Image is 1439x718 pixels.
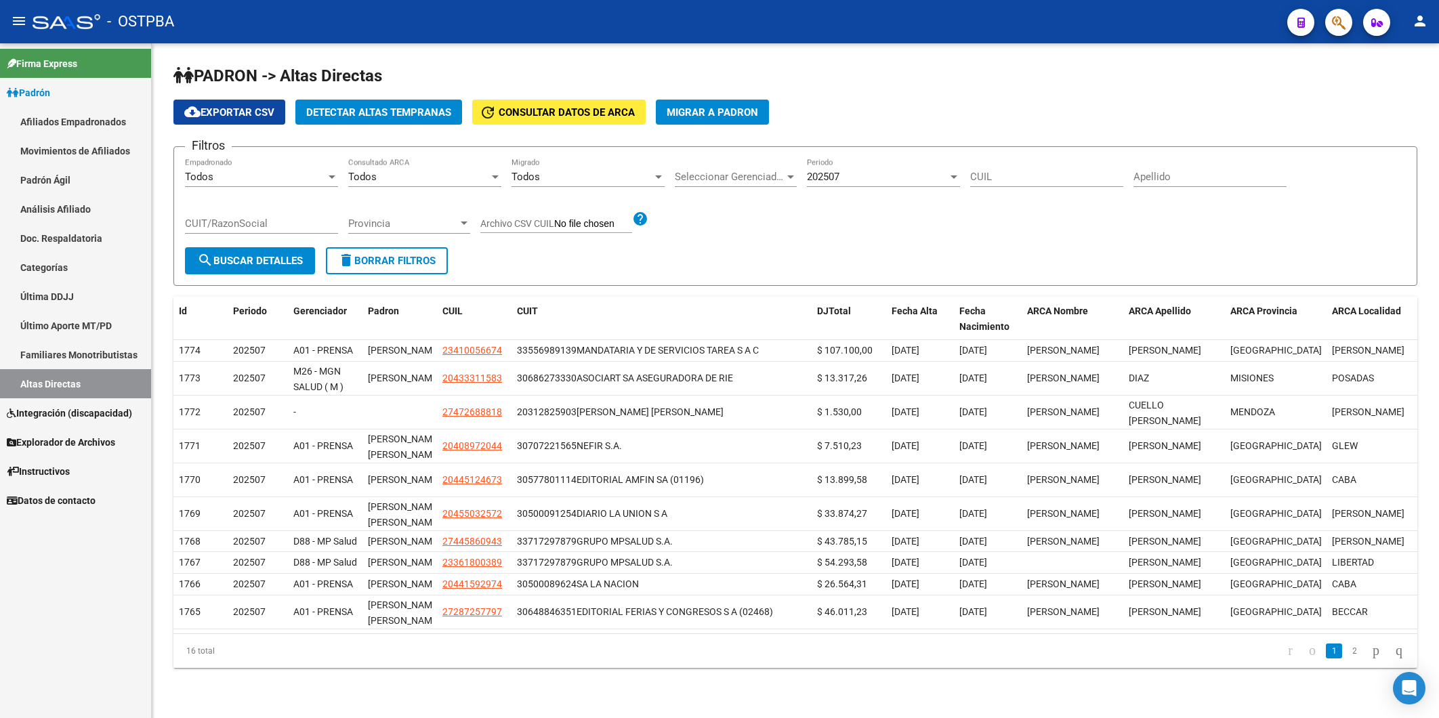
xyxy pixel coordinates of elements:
span: A01 - PRENSA [293,440,353,451]
span: [DATE] [892,578,919,589]
datatable-header-cell: CUIT [512,297,812,341]
span: [DATE] [959,578,987,589]
span: [PERSON_NAME] [PERSON_NAME] [368,434,440,460]
a: go to next page [1367,643,1385,658]
span: CESPEDES [1129,508,1201,519]
span: 1766 [179,578,201,589]
span: 202507 [233,474,266,485]
span: BUENOS AIRES [1230,557,1322,568]
div: ASOCIART SA ASEGURADORA DE RIE [517,371,806,386]
span: GLEW [1332,440,1358,451]
span: 1767 [179,557,201,568]
span: 202507 [233,536,266,547]
span: Consultar datos de ARCA [499,106,635,119]
span: CUIT [517,305,538,316]
span: A01 - PRENSA [293,508,353,519]
div: NEFIR S.A. [517,438,806,454]
span: [PERSON_NAME] [368,373,440,383]
mat-icon: person [1412,13,1428,29]
span: MENDOZA [1230,406,1275,417]
div: $ 46.011,23 [817,604,881,620]
datatable-header-cell: CUIL [437,297,512,341]
span: ARCA Localidad [1332,305,1401,316]
span: BECCAR [1332,606,1368,617]
span: CABA [1332,474,1356,485]
input: Archivo CSV CUIL [554,218,632,230]
span: 27445860943 [442,536,502,547]
div: [PERSON_NAME] [PERSON_NAME] [517,404,806,420]
span: Archivo CSV CUIL [480,218,554,229]
span: [DATE] [892,373,919,383]
div: 20312825903 [517,404,577,420]
li: page 1 [1324,639,1344,662]
span: A01 - PRENSA [293,474,353,485]
span: [DATE] [892,606,919,617]
span: 20408972044 [442,440,502,451]
span: Fecha Nacimiento [959,305,1009,332]
span: 1768 [179,536,201,547]
span: [DATE] [892,474,919,485]
button: Migrar a Padron [656,100,769,125]
span: [DATE] [959,474,987,485]
span: Fecha Alta [892,305,938,316]
span: SEBASTIAN [1027,474,1100,485]
div: 30648846351 [517,604,577,620]
div: $ 7.510,23 [817,438,881,454]
div: $ 54.293,58 [817,555,881,570]
div: $ 13.317,26 [817,371,881,386]
span: 202507 [233,557,266,568]
a: 1 [1326,643,1342,658]
mat-icon: delete [338,252,354,268]
button: Exportar CSV [173,100,285,125]
button: Borrar Filtros [326,247,448,274]
span: 202507 [233,406,266,417]
a: go to last page [1390,643,1409,658]
span: 1765 [179,606,201,617]
span: BUENOS AIRES [1230,345,1322,356]
div: 33717297879 [517,534,577,549]
span: [DATE] [959,373,987,383]
span: [DATE] [959,406,987,417]
mat-icon: cloud_download [184,104,201,120]
div: $ 107.100,00 [817,343,881,358]
span: Padron [368,305,399,316]
button: Consultar datos de ARCA [472,100,646,125]
span: 202507 [233,440,266,451]
datatable-header-cell: ARCA Localidad [1327,297,1428,341]
datatable-header-cell: ARCA Nombre [1022,297,1123,341]
span: FEDERICO [1027,373,1100,383]
span: CORREA ANGEL ADRIAN [1129,557,1201,568]
span: A01 - PRENSA [293,578,353,589]
span: SASSON [1129,474,1201,485]
div: $ 13.899,58 [817,472,881,488]
span: BUENOS AIRES [1230,508,1322,519]
span: Datos de contacto [7,493,96,508]
div: SA LA NACION [517,576,806,592]
span: CIUDAD AUTONOMA BUENOS AIRES [1230,474,1322,485]
span: 27472688818 [442,406,502,417]
div: 30707221565 [517,438,577,454]
span: [DATE] [892,440,919,451]
a: 2 [1346,643,1362,658]
button: Buscar Detalles [185,247,315,274]
span: 20441592974 [442,578,502,589]
span: ARCA Provincia [1230,305,1297,316]
div: DIARIO LA UNION S A [517,506,806,522]
span: Padrón [7,85,50,100]
div: 16 total [173,634,420,668]
span: CUELLO VALLADARES [1129,400,1201,426]
span: Instructivos [7,464,70,479]
span: 202507 [233,578,266,589]
span: PADRON -> Altas Directas [173,66,382,85]
span: MISIONES [1230,373,1274,383]
datatable-header-cell: Id [173,297,228,341]
datatable-header-cell: ARCA Provincia [1225,297,1327,341]
span: PENELOPE VALENTINA [1027,406,1100,417]
datatable-header-cell: Padron [362,297,437,341]
span: [PERSON_NAME] [PERSON_NAME] [368,501,440,528]
span: RAFAEL CALZADA [1332,508,1404,519]
span: 20433311583 [442,373,502,383]
datatable-header-cell: Fecha Alta [886,297,954,341]
span: BUENOS AIRES [1230,536,1322,547]
span: 1771 [179,440,201,451]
